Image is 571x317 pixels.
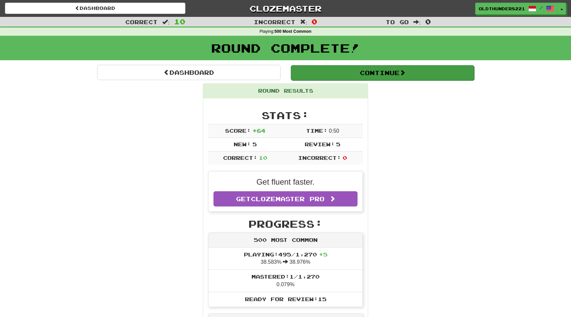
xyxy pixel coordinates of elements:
[329,128,339,134] span: 0 : 50
[213,176,358,188] p: Get fluent faster.
[300,19,307,25] span: :
[213,191,358,206] a: GetClozemaster Pro
[306,127,327,134] span: Time:
[386,19,409,25] span: To go
[479,6,525,12] span: OldThunder8221
[259,155,267,161] span: 10
[475,3,558,15] a: OldThunder8221 /
[298,155,341,161] span: Incorrect:
[252,141,257,147] span: 5
[245,296,326,302] span: Ready for Review: 15
[319,251,327,257] span: + 5
[234,141,251,147] span: New:
[254,19,295,25] span: Incorrect
[209,269,362,292] li: 0.079%
[162,19,170,25] span: :
[5,3,185,14] a: Dashboard
[343,155,347,161] span: 0
[252,127,265,134] span: + 64
[208,218,363,229] h2: Progress:
[209,233,362,248] div: 500 Most Common
[274,29,311,34] strong: 500 Most Common
[208,110,363,121] h2: Stats:
[174,18,185,25] span: 10
[223,155,257,161] span: Correct:
[125,19,158,25] span: Correct
[209,248,362,270] li: 38.583% 38.976%
[540,5,543,10] span: /
[225,127,251,134] span: Score:
[425,18,431,25] span: 0
[244,251,327,257] span: Playing: 495 / 1,270
[336,141,340,147] span: 5
[413,19,421,25] span: :
[251,273,320,280] span: Mastered: 1 / 1,270
[291,65,474,80] button: Continue
[305,141,335,147] span: Review:
[312,18,317,25] span: 0
[2,41,569,55] h1: Round Complete!
[97,65,281,80] a: Dashboard
[195,3,376,14] a: Clozemaster
[203,84,368,98] div: Round Results
[251,195,324,203] span: Clozemaster Pro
